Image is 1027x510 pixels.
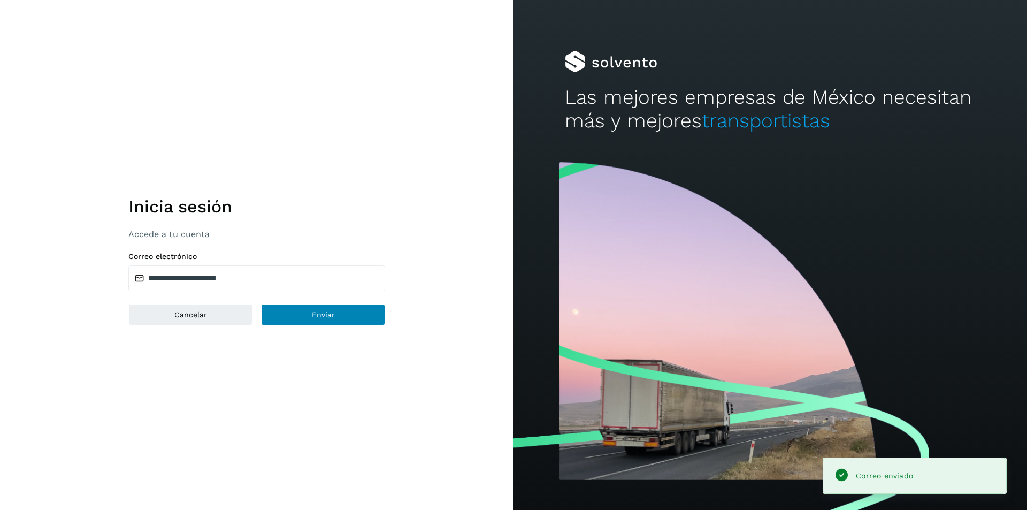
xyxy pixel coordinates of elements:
[261,304,385,325] button: Enviar
[128,229,385,239] p: Accede a tu cuenta
[128,252,385,261] label: Correo electrónico
[128,196,385,217] h1: Inicia sesión
[312,311,335,318] span: Enviar
[128,304,252,325] button: Cancelar
[565,86,976,133] h2: Las mejores empresas de México necesitan más y mejores
[702,109,830,132] span: transportistas
[856,471,913,480] span: Correo enviado
[174,311,207,318] span: Cancelar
